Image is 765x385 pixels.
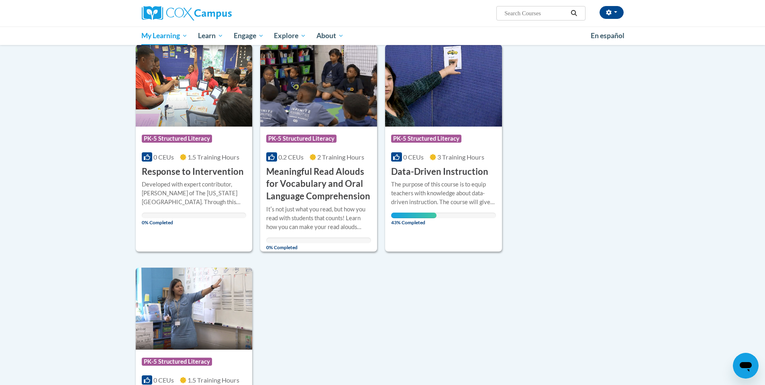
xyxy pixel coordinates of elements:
span: 2 Training Hours [317,153,364,161]
img: Course Logo [136,268,253,350]
a: Engage [228,27,269,45]
span: 0 CEUs [403,153,424,161]
div: The purpose of this course is to equip teachers with knowledge about data-driven instruction. The... [391,180,496,207]
span: 0 CEUs [153,153,174,161]
div: Main menu [130,27,636,45]
span: Explore [274,31,306,41]
span: PK-5 Structured Literacy [142,358,212,366]
input: Search Courses [504,8,568,18]
button: Search [568,8,580,18]
a: Course LogoPK-5 Structured Literacy0 CEUs1.5 Training Hours Response to InterventionDeveloped wit... [136,45,253,252]
button: Account Settings [600,6,624,19]
span: Engage [234,31,264,41]
span: PK-5 Structured Literacy [266,135,337,143]
span: 0 CEUs [153,376,174,384]
a: Learn [193,27,228,45]
span: Learn [198,31,223,41]
img: Course Logo [260,45,377,127]
a: My Learning [137,27,193,45]
span: PK-5 Structured Literacy [142,135,212,143]
img: Course Logo [136,45,253,127]
a: Course LogoPK-5 Structured Literacy0 CEUs3 Training Hours Data-Driven InstructionThe purpose of t... [385,45,502,252]
span: About [316,31,344,41]
img: Cox Campus [142,6,232,20]
a: En español [585,27,630,44]
div: Itʹs not just what you read, but how you read with students that counts! Learn how you can make y... [266,205,371,231]
a: Explore [269,27,311,45]
a: About [311,27,349,45]
span: 3 Training Hours [437,153,484,161]
h3: Response to Intervention [142,166,244,178]
a: Cox Campus [142,6,294,20]
h3: Meaningful Read Alouds for Vocabulary and Oral Language Comprehension [266,166,371,203]
span: PK-5 Structured Literacy [391,135,461,143]
div: Developed with expert contributor, [PERSON_NAME] of The [US_STATE][GEOGRAPHIC_DATA]. Through this... [142,180,247,207]
div: Your progress [391,213,436,218]
span: En español [591,31,624,40]
span: 1.5 Training Hours [188,153,239,161]
img: Course Logo [385,45,502,127]
span: 0.2 CEUs [278,153,304,161]
iframe: Button to launch messaging window [733,353,759,379]
span: 1.5 Training Hours [188,376,239,384]
span: 43% Completed [391,213,436,225]
a: Course LogoPK-5 Structured Literacy0.2 CEUs2 Training Hours Meaningful Read Alouds for Vocabulary... [260,45,377,252]
h3: Data-Driven Instruction [391,166,488,178]
span: My Learning [141,31,188,41]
